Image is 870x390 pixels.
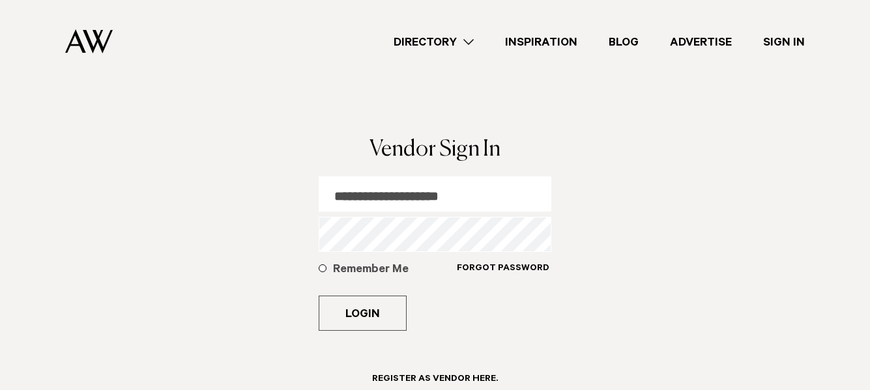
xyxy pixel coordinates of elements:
h6: Forgot Password [457,263,549,275]
a: Forgot Password [456,262,550,290]
a: Inspiration [489,33,593,51]
img: Auckland Weddings Logo [65,29,113,53]
a: Sign In [747,33,820,51]
a: Advertise [654,33,747,51]
button: Login [319,296,407,331]
a: Blog [593,33,654,51]
h1: Vendor Sign In [319,139,551,161]
a: Directory [378,33,489,51]
h5: Remember Me [333,262,456,278]
h6: Register as Vendor here. [372,374,498,386]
